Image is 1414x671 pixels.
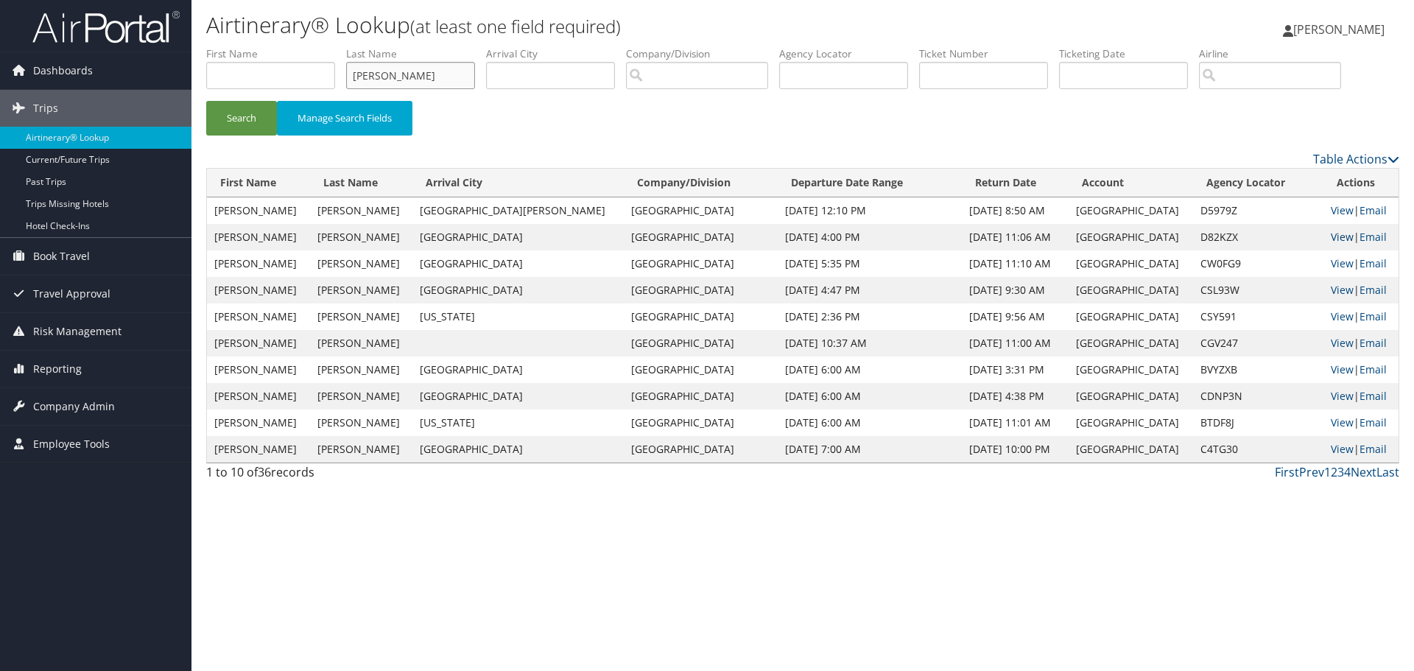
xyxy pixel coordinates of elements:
[1069,436,1193,463] td: [GEOGRAPHIC_DATA]
[1069,224,1193,250] td: [GEOGRAPHIC_DATA]
[1360,442,1387,456] a: Email
[962,224,1069,250] td: [DATE] 11:06 AM
[32,10,180,44] img: airportal-logo.png
[207,356,310,383] td: [PERSON_NAME]
[33,388,115,425] span: Company Admin
[412,303,624,330] td: [US_STATE]
[207,250,310,277] td: [PERSON_NAME]
[310,356,413,383] td: [PERSON_NAME]
[412,356,624,383] td: [GEOGRAPHIC_DATA]
[779,46,919,61] label: Agency Locator
[1360,230,1387,244] a: Email
[412,436,624,463] td: [GEOGRAPHIC_DATA]
[1069,383,1193,410] td: [GEOGRAPHIC_DATA]
[310,250,413,277] td: [PERSON_NAME]
[1293,21,1385,38] span: [PERSON_NAME]
[1331,362,1354,376] a: View
[33,313,122,350] span: Risk Management
[206,10,1002,41] h1: Airtinerary® Lookup
[207,383,310,410] td: [PERSON_NAME]
[1069,356,1193,383] td: [GEOGRAPHIC_DATA]
[778,436,962,463] td: [DATE] 7:00 AM
[1323,330,1399,356] td: |
[410,14,621,38] small: (at least one field required)
[310,410,413,436] td: [PERSON_NAME]
[206,101,277,136] button: Search
[626,46,779,61] label: Company/Division
[310,303,413,330] td: [PERSON_NAME]
[1069,303,1193,330] td: [GEOGRAPHIC_DATA]
[310,436,413,463] td: [PERSON_NAME]
[1360,283,1387,297] a: Email
[207,169,310,197] th: First Name: activate to sort column ascending
[1360,203,1387,217] a: Email
[624,410,777,436] td: [GEOGRAPHIC_DATA]
[962,303,1069,330] td: [DATE] 9:56 AM
[310,197,413,224] td: [PERSON_NAME]
[624,224,777,250] td: [GEOGRAPHIC_DATA]
[1331,283,1354,297] a: View
[412,197,624,224] td: [GEOGRAPHIC_DATA][PERSON_NAME]
[207,224,310,250] td: [PERSON_NAME]
[778,356,962,383] td: [DATE] 6:00 AM
[1313,151,1399,167] a: Table Actions
[412,250,624,277] td: [GEOGRAPHIC_DATA]
[310,169,413,197] th: Last Name: activate to sort column ascending
[962,383,1069,410] td: [DATE] 4:38 PM
[310,383,413,410] td: [PERSON_NAME]
[207,197,310,224] td: [PERSON_NAME]
[1193,356,1324,383] td: BVYZXB
[1331,309,1354,323] a: View
[1193,330,1324,356] td: CGV247
[1193,224,1324,250] td: D82KZX
[207,303,310,330] td: [PERSON_NAME]
[1283,7,1399,52] a: [PERSON_NAME]
[962,356,1069,383] td: [DATE] 3:31 PM
[1331,415,1354,429] a: View
[962,410,1069,436] td: [DATE] 11:01 AM
[919,46,1059,61] label: Ticket Number
[778,224,962,250] td: [DATE] 4:00 PM
[346,46,486,61] label: Last Name
[778,250,962,277] td: [DATE] 5:35 PM
[778,303,962,330] td: [DATE] 2:36 PM
[206,46,346,61] label: First Name
[962,330,1069,356] td: [DATE] 11:00 AM
[33,90,58,127] span: Trips
[778,169,962,197] th: Departure Date Range: activate to sort column ascending
[1360,256,1387,270] a: Email
[962,169,1069,197] th: Return Date: activate to sort column ascending
[412,383,624,410] td: [GEOGRAPHIC_DATA]
[1331,256,1354,270] a: View
[962,197,1069,224] td: [DATE] 8:50 AM
[277,101,412,136] button: Manage Search Fields
[1323,169,1399,197] th: Actions
[1360,336,1387,350] a: Email
[1323,410,1399,436] td: |
[1193,250,1324,277] td: CW0FG9
[1344,464,1351,480] a: 4
[258,464,271,480] span: 36
[778,383,962,410] td: [DATE] 6:00 AM
[1069,250,1193,277] td: [GEOGRAPHIC_DATA]
[962,277,1069,303] td: [DATE] 9:30 AM
[624,250,777,277] td: [GEOGRAPHIC_DATA]
[1331,336,1354,350] a: View
[1059,46,1199,61] label: Ticketing Date
[1360,362,1387,376] a: Email
[624,303,777,330] td: [GEOGRAPHIC_DATA]
[1323,250,1399,277] td: |
[624,197,777,224] td: [GEOGRAPHIC_DATA]
[412,224,624,250] td: [GEOGRAPHIC_DATA]
[778,197,962,224] td: [DATE] 12:10 PM
[412,410,624,436] td: [US_STATE]
[1331,230,1354,244] a: View
[33,275,110,312] span: Travel Approval
[207,330,310,356] td: [PERSON_NAME]
[1324,464,1331,480] a: 1
[1323,303,1399,330] td: |
[962,436,1069,463] td: [DATE] 10:00 PM
[1376,464,1399,480] a: Last
[1331,203,1354,217] a: View
[33,426,110,463] span: Employee Tools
